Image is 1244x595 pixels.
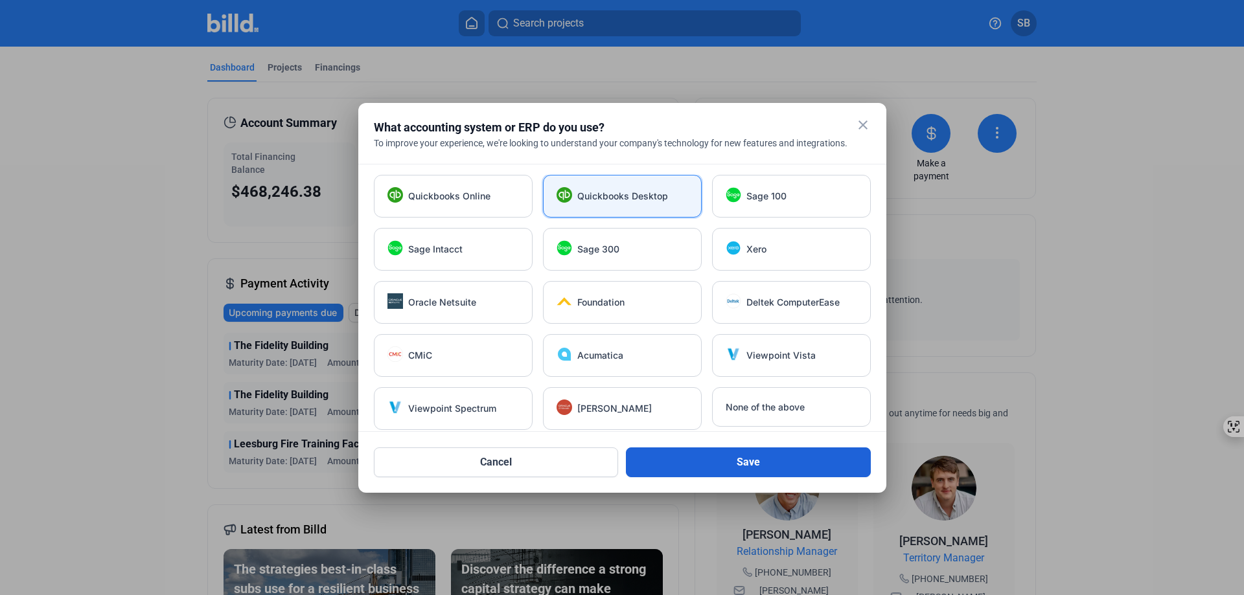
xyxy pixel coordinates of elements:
[726,401,805,414] span: None of the above
[577,349,623,362] span: Acumatica
[746,243,766,256] span: Xero
[746,190,787,203] span: Sage 100
[408,402,496,415] span: Viewpoint Spectrum
[626,447,871,477] button: Save
[408,296,476,309] span: Oracle Netsuite
[408,349,432,362] span: CMiC
[855,117,871,133] mat-icon: close
[408,243,463,256] span: Sage Intacct
[577,243,619,256] span: Sage 300
[374,447,619,477] button: Cancel
[374,118,838,137] div: What accounting system or ERP do you use?
[577,402,652,415] span: [PERSON_NAME]
[746,349,816,362] span: Viewpoint Vista
[577,190,668,203] span: Quickbooks Desktop
[374,137,871,150] div: To improve your experience, we're looking to understand your company's technology for new feature...
[408,190,490,203] span: Quickbooks Online
[577,296,625,309] span: Foundation
[746,296,840,309] span: Deltek ComputerEase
